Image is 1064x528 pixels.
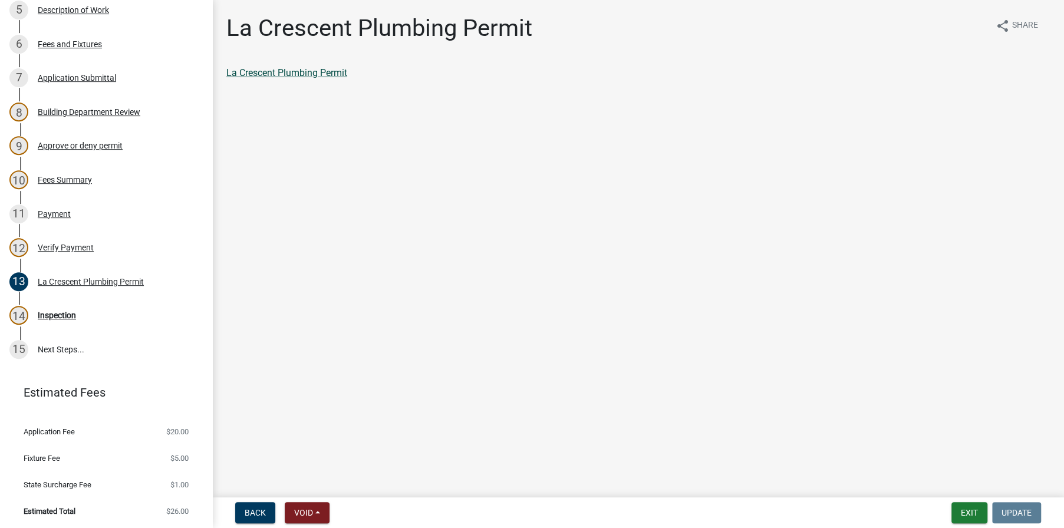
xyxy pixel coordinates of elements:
span: $1.00 [170,481,189,489]
div: Application Submittal [38,74,116,82]
button: shareShare [986,14,1047,37]
div: Payment [38,210,71,218]
div: Description of Work [38,6,109,14]
div: 14 [9,306,28,325]
span: State Surcharge Fee [24,481,91,489]
h1: La Crescent Plumbing Permit [226,14,532,42]
span: Back [245,508,266,517]
div: Building Department Review [38,108,140,116]
span: Void [294,508,313,517]
i: share [996,19,1010,33]
div: 9 [9,136,28,155]
div: 5 [9,1,28,19]
div: 8 [9,103,28,121]
div: Verify Payment [38,243,94,252]
a: La Crescent Plumbing Permit [226,67,347,78]
div: 12 [9,238,28,257]
span: Estimated Total [24,507,75,515]
div: 7 [9,68,28,87]
div: Fees and Fixtures [38,40,102,48]
div: 13 [9,272,28,291]
span: $5.00 [170,454,189,462]
span: $20.00 [166,428,189,435]
button: Back [235,502,275,523]
div: 10 [9,170,28,189]
button: Exit [951,502,987,523]
span: $26.00 [166,507,189,515]
div: Inspection [38,311,76,319]
div: Fees Summary [38,176,92,184]
span: Application Fee [24,428,75,435]
div: 15 [9,340,28,359]
span: Fixture Fee [24,454,60,462]
span: Update [1002,508,1032,517]
div: 6 [9,35,28,54]
button: Update [992,502,1041,523]
a: Estimated Fees [9,381,193,404]
button: Void [285,502,330,523]
div: Approve or deny permit [38,141,123,150]
div: La Crescent Plumbing Permit [38,278,144,286]
span: Share [1012,19,1038,33]
div: 11 [9,204,28,223]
